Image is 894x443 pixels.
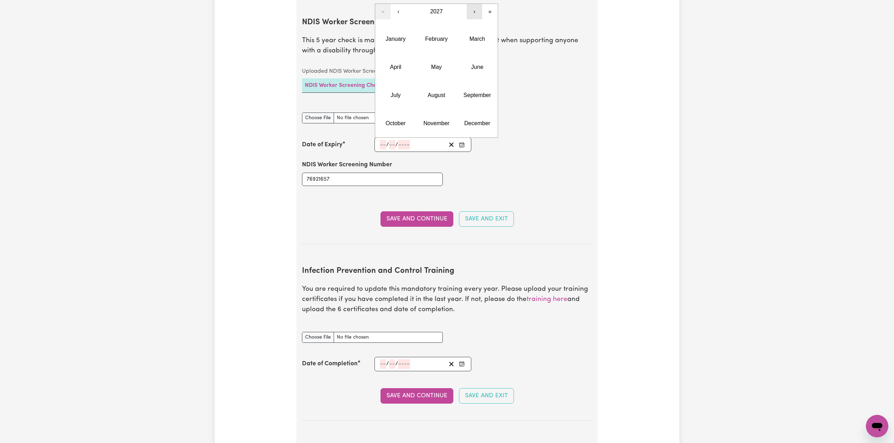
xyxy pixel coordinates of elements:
[375,53,416,81] button: April 2027
[380,211,453,227] button: Save and Continue
[428,92,445,98] abbr: August 2027
[866,415,888,437] iframe: Button to launch messaging window
[302,18,592,27] h2: NDIS Worker Screening Check
[302,267,592,276] h2: Infection Prevention and Control Training
[305,83,410,88] a: NDIS Worker Screening Check: 76921657
[380,359,386,369] input: --
[425,36,448,42] abbr: February 2027
[375,109,416,137] button: October 2027
[457,25,498,53] button: March 2027
[389,359,395,369] input: --
[431,64,442,70] abbr: May 2027
[302,160,392,169] label: NDIS Worker Screening Number
[391,92,401,98] abbr: July 2027
[446,140,457,149] button: Clear date
[459,211,514,227] button: Save and Exit
[467,4,482,19] button: ›
[375,4,391,19] button: «
[457,140,467,149] button: Enter the Date of Expiry of your NDIS Worker Screening Check
[470,36,485,42] abbr: March 2027
[398,359,410,369] input: ----
[464,120,490,126] abbr: December 2027
[386,142,389,148] span: /
[390,64,401,70] abbr: April 2027
[395,361,398,367] span: /
[380,388,453,404] button: Save and Continue
[386,120,406,126] abbr: October 2027
[464,92,491,98] abbr: September 2027
[398,140,410,149] input: ----
[416,25,457,53] button: February 2027
[302,284,592,315] p: You are required to update this mandatory training every year. Please upload your training certif...
[446,359,457,369] button: Clear date
[457,109,498,137] button: December 2027
[482,4,498,19] button: »
[527,296,567,303] a: training here
[457,81,498,109] button: September 2027
[302,359,358,368] label: Date of Completion
[430,8,443,14] span: 2027
[375,25,416,53] button: January 2027
[416,53,457,81] button: May 2027
[380,140,386,149] input: --
[386,36,406,42] abbr: January 2027
[416,81,457,109] button: August 2027
[423,120,449,126] abbr: November 2027
[375,81,416,109] button: July 2027
[471,64,484,70] abbr: June 2027
[391,4,406,19] button: ‹
[457,359,467,369] button: Enter the Date of Completion of your Infection Prevention and Control Training
[302,36,592,56] p: This 5 year check is mandatory and is an essential requirement when supporting anyone with a disa...
[459,388,514,404] button: Save and Exit
[302,140,342,149] label: Date of Expiry
[457,53,498,81] button: June 2027
[406,4,467,19] button: 2027
[386,361,389,367] span: /
[389,140,395,149] input: --
[395,142,398,148] span: /
[302,64,492,78] caption: Uploaded NDIS Worker Screening Check files
[416,109,457,137] button: November 2027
